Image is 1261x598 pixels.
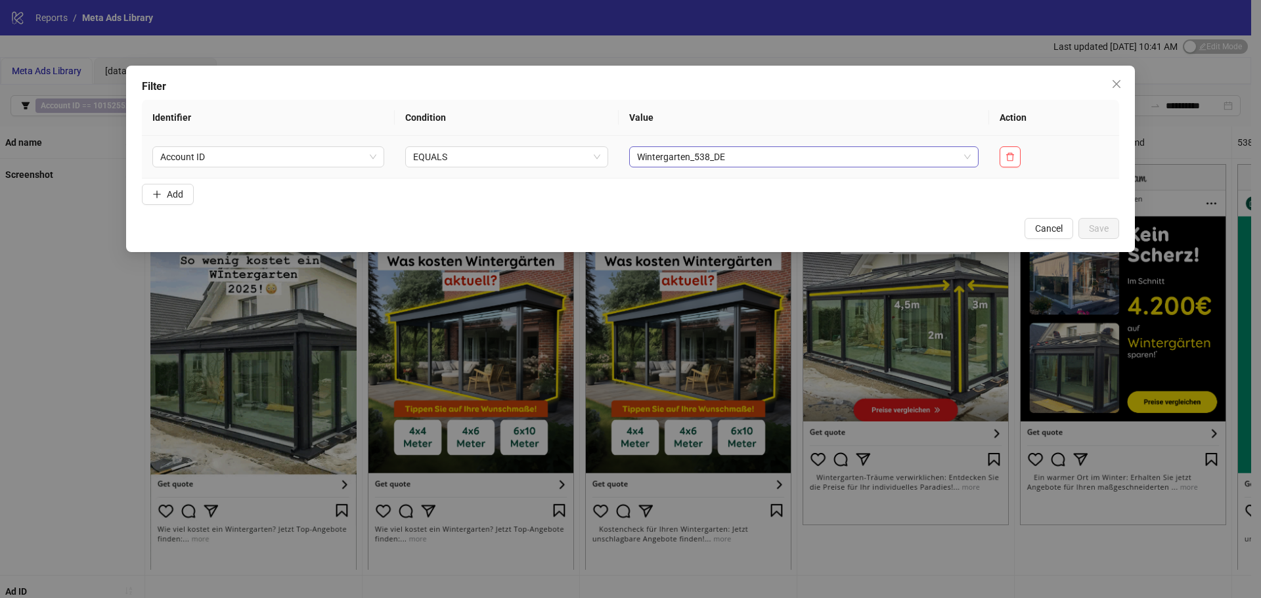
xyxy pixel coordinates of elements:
[1106,74,1127,95] button: Close
[142,100,395,136] th: Identifier
[637,147,971,167] span: Wintergarten_538_DE
[1025,218,1073,239] button: Cancel
[160,147,376,167] span: Account ID
[142,79,1119,95] div: Filter
[1035,223,1063,234] span: Cancel
[1006,152,1015,161] span: delete
[395,100,619,136] th: Condition
[989,100,1119,136] th: Action
[1078,218,1119,239] button: Save
[1111,79,1122,89] span: close
[142,184,194,205] button: Add
[152,190,162,199] span: plus
[619,100,989,136] th: Value
[167,189,183,200] span: Add
[413,147,601,167] span: EQUALS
